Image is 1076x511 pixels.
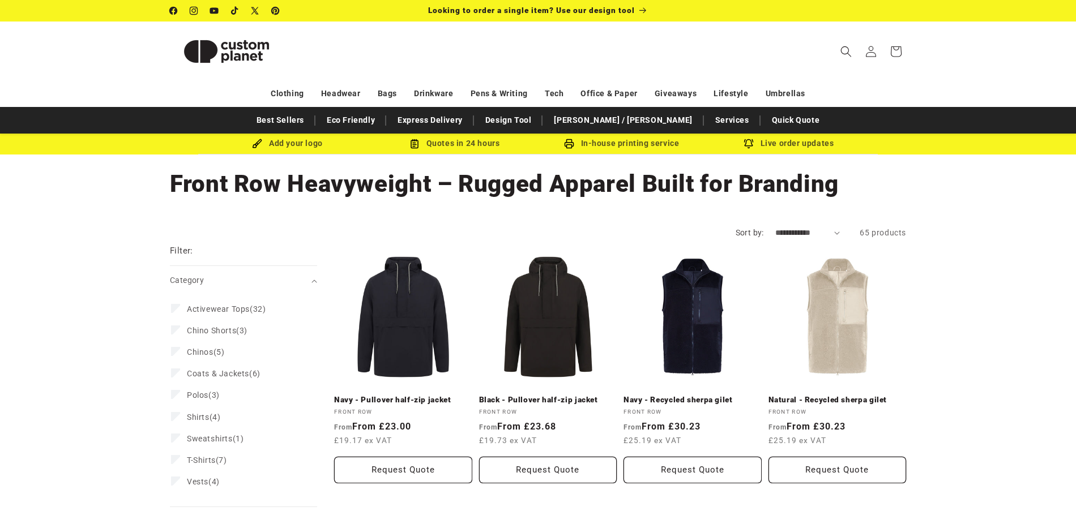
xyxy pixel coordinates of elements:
[766,84,805,104] a: Umbrellas
[321,110,381,130] a: Eco Friendly
[378,84,397,104] a: Bags
[187,413,210,422] span: Shirts
[744,139,754,149] img: Order updates
[414,84,453,104] a: Drinkware
[480,110,537,130] a: Design Tool
[479,395,617,405] a: Black - Pullover half-zip jacket
[371,136,538,151] div: Quotes in 24 hours
[271,84,304,104] a: Clothing
[251,110,310,130] a: Best Sellers
[710,110,755,130] a: Services
[545,84,563,104] a: Tech
[187,390,208,400] span: Polos
[860,228,906,237] span: 65 products
[187,347,224,357] span: (5)
[409,139,420,149] img: Order Updates Icon
[187,390,220,400] span: (3)
[392,110,468,130] a: Express Delivery
[187,369,249,378] span: Coats & Jackets
[252,139,262,149] img: Brush Icon
[736,228,764,237] label: Sort by:
[334,457,472,483] button: Request Quote
[768,395,907,405] a: Natural - Recycled sherpa gilet
[170,26,283,77] img: Custom Planet
[187,456,216,465] span: T-Shirts
[768,457,907,483] button: Request Quote
[766,110,826,130] a: Quick Quote
[548,110,698,130] a: [PERSON_NAME] / [PERSON_NAME]
[187,434,233,443] span: Sweatshirts
[624,457,762,483] button: Request Quote
[170,276,204,285] span: Category
[187,347,214,357] span: Chinos
[705,136,872,151] div: Live order updates
[471,84,528,104] a: Pens & Writing
[655,84,697,104] a: Giveaways
[187,304,250,314] span: Activewear Tops
[580,84,637,104] a: Office & Paper
[187,325,247,336] span: (3)
[187,326,236,335] span: Chino Shorts
[624,395,762,405] a: Navy - Recycled sherpa gilet
[204,136,371,151] div: Add your logo
[887,389,1076,511] iframe: Chat Widget
[564,139,574,149] img: In-house printing
[479,457,617,483] button: Request Quote
[187,433,244,444] span: (1)
[187,476,220,487] span: (4)
[170,266,317,295] summary: Category (0 selected)
[334,395,472,405] a: Navy - Pullover half-zip jacket
[321,84,361,104] a: Headwear
[714,84,748,104] a: Lifestyle
[170,169,906,199] h1: Front Row Heavyweight – Rugged Apparel Built for Branding
[170,244,193,257] h2: Filter:
[187,477,208,486] span: Vests
[428,6,635,15] span: Looking to order a single item? Use our design tool
[187,412,220,422] span: (4)
[166,22,288,81] a: Custom Planet
[538,136,705,151] div: In-house printing service
[187,368,261,379] span: (6)
[187,455,227,465] span: (7)
[834,39,859,64] summary: Search
[187,304,266,314] span: (32)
